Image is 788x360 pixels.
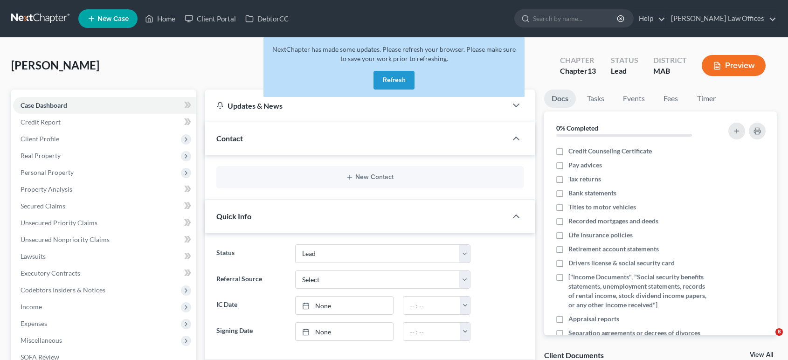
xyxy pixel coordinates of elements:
[568,188,616,198] span: Bank statements
[702,55,766,76] button: Preview
[13,248,196,265] a: Lawsuits
[666,10,776,27] a: [PERSON_NAME] Law Offices
[653,55,687,66] div: District
[21,286,105,294] span: Codebtors Insiders & Notices
[611,66,638,76] div: Lead
[568,328,700,338] span: Separation agreements or decrees of divorces
[21,252,46,260] span: Lawsuits
[568,272,711,310] span: ["Income Documents", "Social security benefits statements, unemployment statements, records of re...
[21,152,61,159] span: Real Property
[656,90,686,108] a: Fees
[11,58,99,72] span: [PERSON_NAME]
[750,352,773,358] a: View All
[21,168,74,176] span: Personal Property
[212,270,291,289] label: Referral Source
[568,258,675,268] span: Drivers license & social security card
[373,71,415,90] button: Refresh
[140,10,180,27] a: Home
[21,118,61,126] span: Credit Report
[212,244,291,263] label: Status
[13,114,196,131] a: Credit Report
[13,97,196,114] a: Case Dashboard
[568,146,652,156] span: Credit Counseling Certificate
[568,160,602,170] span: Pay advices
[568,202,636,212] span: Titles to motor vehicles
[180,10,241,27] a: Client Portal
[756,328,779,351] iframe: Intercom live chat
[216,101,496,111] div: Updates & News
[216,134,243,143] span: Contact
[13,215,196,231] a: Unsecured Priority Claims
[13,265,196,282] a: Executory Contracts
[568,216,658,226] span: Recorded mortgages and deeds
[272,45,516,62] span: NextChapter has made some updates. Please refresh your browser. Please make sure to save your wor...
[775,328,783,336] span: 8
[568,244,659,254] span: Retirement account statements
[21,135,59,143] span: Client Profile
[21,319,47,327] span: Expenses
[653,66,687,76] div: MAB
[580,90,612,108] a: Tasks
[21,202,65,210] span: Secured Claims
[212,296,291,315] label: IC Date
[615,90,652,108] a: Events
[544,350,604,360] div: Client Documents
[21,336,62,344] span: Miscellaneous
[568,174,601,184] span: Tax returns
[241,10,293,27] a: DebtorCC
[556,124,598,132] strong: 0% Completed
[634,10,665,27] a: Help
[568,230,633,240] span: Life insurance policies
[216,212,251,221] span: Quick Info
[533,10,618,27] input: Search by name...
[13,181,196,198] a: Property Analysis
[296,323,393,340] a: None
[560,55,596,66] div: Chapter
[21,303,42,311] span: Income
[690,90,723,108] a: Timer
[403,297,460,314] input: -- : --
[21,269,80,277] span: Executory Contracts
[212,322,291,341] label: Signing Date
[560,66,596,76] div: Chapter
[21,219,97,227] span: Unsecured Priority Claims
[13,231,196,248] a: Unsecured Nonpriority Claims
[21,101,67,109] span: Case Dashboard
[97,15,129,22] span: New Case
[21,235,110,243] span: Unsecured Nonpriority Claims
[544,90,576,108] a: Docs
[224,173,516,181] button: New Contact
[403,323,460,340] input: -- : --
[13,198,196,215] a: Secured Claims
[588,66,596,75] span: 13
[21,185,72,193] span: Property Analysis
[296,297,393,314] a: None
[568,314,619,324] span: Appraisal reports
[611,55,638,66] div: Status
